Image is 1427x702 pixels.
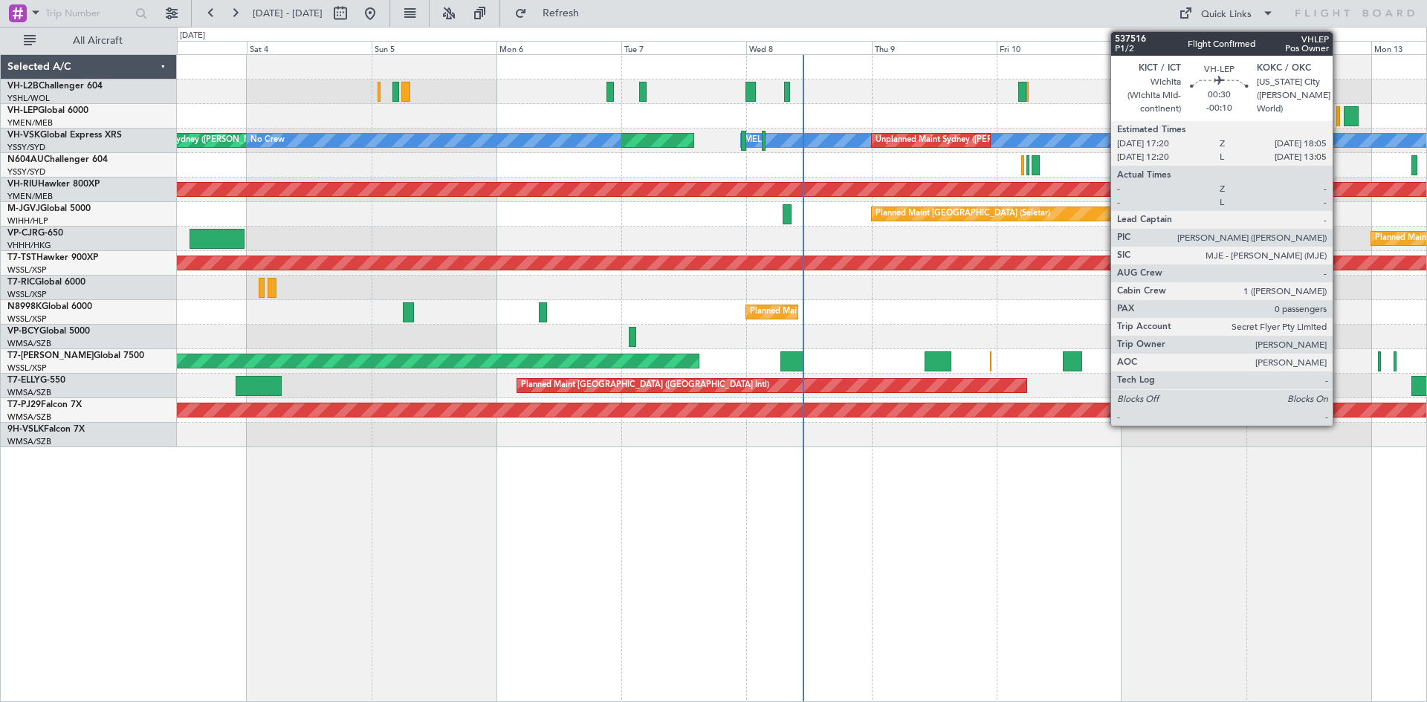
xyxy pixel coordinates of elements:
[39,36,157,46] span: All Aircraft
[247,41,372,54] div: Sat 4
[7,240,51,251] a: VHHH/HKG
[115,129,288,152] div: Planned Maint Sydney ([PERSON_NAME] Intl)
[7,229,38,238] span: VP-CJR
[7,387,51,398] a: WMSA/SZB
[7,302,42,311] span: N8998K
[530,8,592,19] span: Refresh
[872,41,997,54] div: Thu 9
[7,106,88,115] a: VH-LEPGlobal 6000
[621,41,746,54] div: Tue 7
[1246,41,1371,54] div: Sun 12
[7,313,47,325] a: WSSL/XSP
[7,82,39,91] span: VH-L2B
[7,191,53,202] a: YMEN/MEB
[7,204,40,213] span: M-JGVJ
[7,117,53,129] a: YMEN/MEB
[876,203,1050,225] div: Planned Maint [GEOGRAPHIC_DATA] (Seletar)
[750,301,925,323] div: Planned Maint [GEOGRAPHIC_DATA] (Seletar)
[7,400,82,409] a: T7-PJ29Falcon 7X
[508,1,597,25] button: Refresh
[7,180,100,189] a: VH-RIUHawker 800XP
[7,376,40,385] span: T7-ELLY
[7,351,144,360] a: T7-[PERSON_NAME]Global 7500
[7,166,45,178] a: YSSY/SYD
[122,41,247,54] div: Fri 3
[7,131,122,140] a: VH-VSKGlobal Express XRS
[7,278,85,287] a: T7-RICGlobal 6000
[997,41,1122,54] div: Fri 10
[7,338,51,349] a: WMSA/SZB
[746,41,871,54] div: Wed 8
[496,41,621,54] div: Mon 6
[7,93,50,104] a: YSHL/WOL
[7,155,108,164] a: N604AUChallenger 604
[7,425,44,434] span: 9H-VSLK
[7,302,92,311] a: N8998KGlobal 6000
[7,131,40,140] span: VH-VSK
[45,2,131,25] input: Trip Number
[1171,1,1281,25] button: Quick Links
[7,142,45,153] a: YSSY/SYD
[7,376,65,385] a: T7-ELLYG-550
[7,253,36,262] span: T7-TST
[876,129,1058,152] div: Unplanned Maint Sydney ([PERSON_NAME] Intl)
[745,129,762,152] div: MEL
[7,106,38,115] span: VH-LEP
[1201,7,1252,22] div: Quick Links
[7,278,35,287] span: T7-RIC
[250,129,285,152] div: No Crew
[521,374,769,397] div: Planned Maint [GEOGRAPHIC_DATA] ([GEOGRAPHIC_DATA] Intl)
[7,436,51,447] a: WMSA/SZB
[7,289,47,300] a: WSSL/XSP
[7,253,98,262] a: T7-TSTHawker 900XP
[7,204,91,213] a: M-JGVJGlobal 5000
[7,351,94,360] span: T7-[PERSON_NAME]
[1122,41,1246,54] div: Sat 11
[7,400,41,409] span: T7-PJ29
[16,29,161,53] button: All Aircraft
[7,264,47,276] a: WSSL/XSP
[7,425,85,434] a: 9H-VSLKFalcon 7X
[372,41,496,54] div: Sun 5
[7,229,63,238] a: VP-CJRG-650
[7,82,103,91] a: VH-L2BChallenger 604
[253,7,323,20] span: [DATE] - [DATE]
[7,363,47,374] a: WSSL/XSP
[7,155,44,164] span: N604AU
[7,412,51,423] a: WMSA/SZB
[7,215,48,227] a: WIHH/HLP
[7,327,90,336] a: VP-BCYGlobal 5000
[7,327,39,336] span: VP-BCY
[180,30,205,42] div: [DATE]
[7,180,38,189] span: VH-RIU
